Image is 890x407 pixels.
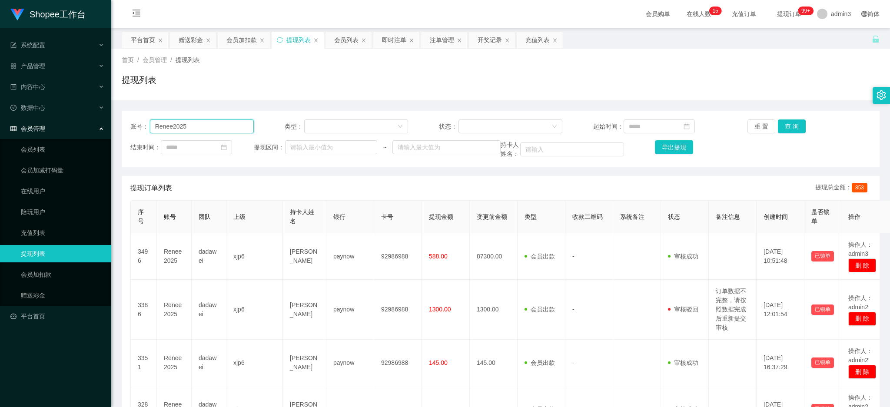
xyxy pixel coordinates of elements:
[143,56,167,63] span: 会员管理
[176,56,200,63] span: 提现列表
[757,280,804,340] td: [DATE] 12:01:54
[439,122,458,131] span: 状态：
[457,38,462,43] i: 图标: close
[286,32,311,48] div: 提现列表
[525,253,555,260] span: 会员出款
[848,312,876,326] button: 删 除
[377,143,392,152] span: ~
[848,294,873,311] span: 操作人：admin2
[158,38,163,43] i: 图标: close
[122,0,151,28] i: 图标: menu-fold
[10,125,45,132] span: 会员管理
[620,213,644,220] span: 系统备注
[226,340,283,386] td: xjp6
[811,304,834,315] button: 已锁单
[572,359,575,366] span: -
[757,340,804,386] td: [DATE] 16:37:29
[326,340,374,386] td: paynow
[233,213,246,220] span: 上级
[478,32,502,48] div: 开奖记录
[130,183,172,193] span: 提现订单列表
[179,32,203,48] div: 赠送彩金
[470,280,518,340] td: 1300.00
[429,213,453,220] span: 提现金额
[21,141,104,158] a: 会员列表
[501,140,520,159] span: 持卡人姓名：
[122,56,134,63] span: 首页
[10,83,45,90] span: 内容中心
[757,233,804,280] td: [DATE] 10:51:48
[157,340,192,386] td: Renee2025
[131,340,157,386] td: 3351
[226,32,257,48] div: 会员加扣款
[712,7,715,15] p: 1
[374,340,422,386] td: 92986988
[259,38,265,43] i: 图标: close
[525,359,555,366] span: 会员出款
[285,140,377,154] input: 请输入最小值为
[150,119,254,133] input: 请输入
[505,38,510,43] i: 图标: close
[430,32,454,48] div: 注单管理
[285,122,304,131] span: 类型：
[10,126,17,132] i: 图标: table
[122,73,156,86] h1: 提现列表
[429,306,451,313] span: 1300.00
[333,213,345,220] span: 银行
[10,10,86,17] a: Shopee工作台
[848,365,876,379] button: 删 除
[811,251,834,261] button: 已锁单
[10,84,17,90] i: 图标: profile
[10,104,45,111] span: 数据中心
[668,213,680,220] span: 状态
[848,258,876,272] button: 删 除
[131,280,157,340] td: 3386
[381,213,393,220] span: 卡号
[655,140,693,154] button: 导出提现
[815,183,871,193] div: 提现总金额：
[848,347,873,364] span: 操作人：admin2
[138,208,144,225] span: 序号
[552,124,557,130] i: 图标: down
[21,224,104,242] a: 充值列表
[525,306,555,313] span: 会员出款
[164,213,176,220] span: 账号
[283,233,326,280] td: [PERSON_NAME]
[192,280,226,340] td: dadawei
[668,306,698,313] span: 审核驳回
[21,287,104,304] a: 赠送彩金
[470,233,518,280] td: 87300.00
[392,140,501,154] input: 请输入最大值为
[131,233,157,280] td: 3496
[572,213,603,220] span: 收款二维码
[130,143,161,152] span: 结束时间：
[429,253,448,260] span: 588.00
[716,213,740,220] span: 备注信息
[709,280,757,340] td: 订单数据不完整，请按照数据完成后重新提交审核
[429,359,448,366] span: 145.00
[10,63,45,69] span: 产品管理
[778,119,806,133] button: 查 询
[382,32,406,48] div: 即时注单
[877,90,886,100] i: 图标: setting
[21,203,104,221] a: 陪玩用户
[192,233,226,280] td: dadawei
[682,11,715,17] span: 在线人数
[811,357,834,368] button: 已锁单
[326,233,374,280] td: paynow
[852,183,867,192] span: 853
[10,308,104,325] a: 图标: dashboard平台首页
[520,142,624,156] input: 请输入
[811,208,830,225] span: 是否锁单
[157,280,192,340] td: Renee2025
[199,213,211,220] span: 团队
[477,213,507,220] span: 变更前金额
[334,32,359,48] div: 会员列表
[21,245,104,262] a: 提现列表
[192,340,226,386] td: dadawei
[374,233,422,280] td: 92986988
[572,306,575,313] span: -
[552,38,558,43] i: 图标: close
[10,42,45,49] span: 系统配置
[861,11,867,17] i: 图标: global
